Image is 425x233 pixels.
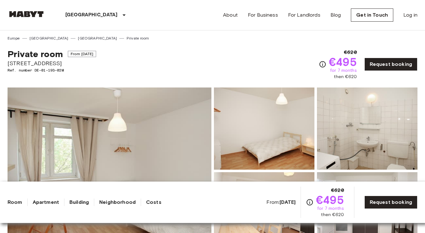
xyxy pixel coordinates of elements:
[69,199,89,206] a: Building
[351,8,393,22] a: Get in Touch
[364,196,417,209] a: Request booking
[30,35,68,41] a: [GEOGRAPHIC_DATA]
[8,11,45,17] img: Habyt
[78,35,117,41] a: [GEOGRAPHIC_DATA]
[266,199,296,206] span: From:
[8,35,20,41] a: Europe
[223,11,238,19] a: About
[317,87,417,170] img: Picture of unit DE-01-193-02M
[288,11,320,19] a: For Landlords
[146,199,161,206] a: Costs
[334,74,357,80] span: then €620
[8,59,96,67] span: [STREET_ADDRESS]
[8,67,96,73] span: Ref. number DE-01-193-02M
[248,11,278,19] a: For Business
[127,35,149,41] a: Private room
[344,49,357,56] span: €620
[319,61,326,68] svg: Check cost overview for full price breakdown. Please note that discounts apply to new joiners onl...
[403,11,417,19] a: Log in
[8,199,22,206] a: Room
[331,187,344,194] span: €620
[321,212,344,218] span: then €620
[99,199,136,206] a: Neighborhood
[317,205,344,212] span: for 7 months
[316,194,344,205] span: €495
[364,58,417,71] a: Request booking
[68,51,96,57] span: From [DATE]
[330,11,341,19] a: Blog
[329,56,357,67] span: €495
[33,199,59,206] a: Apartment
[280,199,296,205] b: [DATE]
[8,49,63,59] span: Private room
[330,67,357,74] span: for 7 months
[65,11,118,19] p: [GEOGRAPHIC_DATA]
[306,199,313,206] svg: Check cost overview for full price breakdown. Please note that discounts apply to new joiners onl...
[214,87,314,170] img: Picture of unit DE-01-193-02M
